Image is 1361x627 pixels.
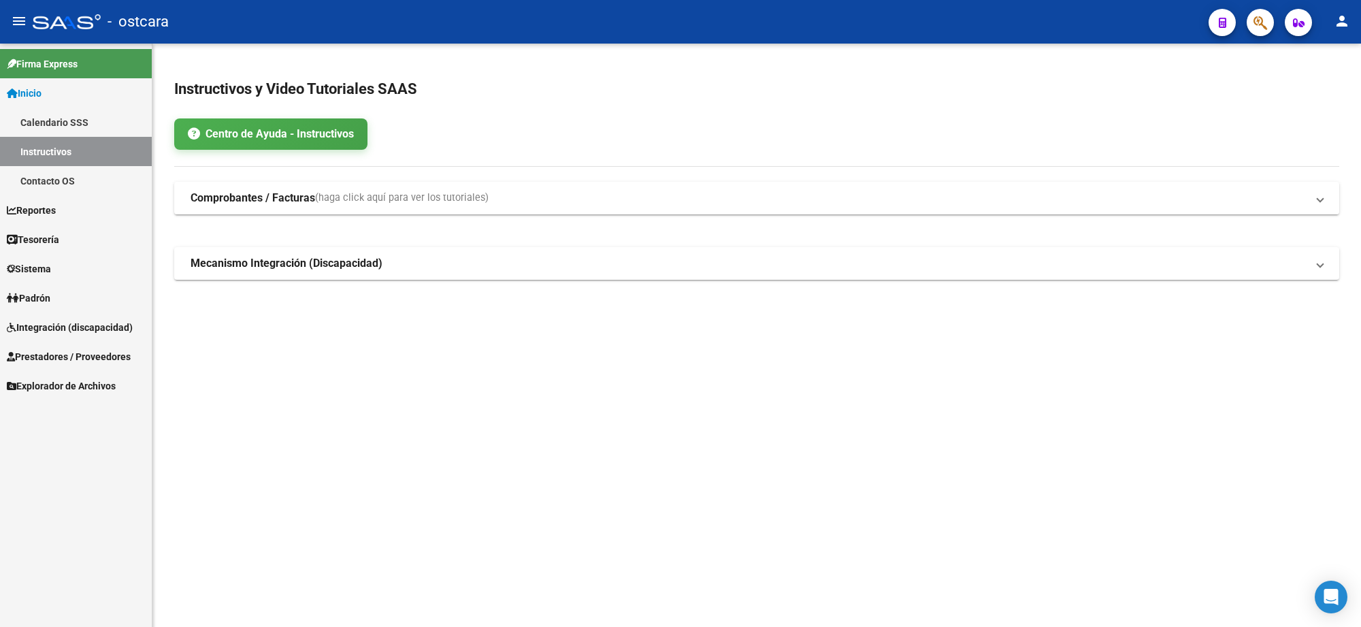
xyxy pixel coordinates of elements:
span: Padrón [7,291,50,306]
span: Prestadores / Proveedores [7,349,131,364]
div: Open Intercom Messenger [1315,581,1347,613]
span: Inicio [7,86,42,101]
span: - ostcara [108,7,169,37]
strong: Mecanismo Integración (Discapacidad) [191,256,382,271]
a: Centro de Ayuda - Instructivos [174,118,367,150]
mat-icon: menu [11,13,27,29]
h2: Instructivos y Video Tutoriales SAAS [174,76,1339,102]
span: Firma Express [7,57,78,71]
mat-expansion-panel-header: Comprobantes / Facturas(haga click aquí para ver los tutoriales) [174,182,1339,214]
span: (haga click aquí para ver los tutoriales) [315,191,489,206]
span: Tesorería [7,232,59,247]
strong: Comprobantes / Facturas [191,191,315,206]
span: Integración (discapacidad) [7,320,133,335]
span: Explorador de Archivos [7,379,116,393]
span: Reportes [7,203,56,218]
span: Sistema [7,261,51,276]
mat-expansion-panel-header: Mecanismo Integración (Discapacidad) [174,247,1339,280]
mat-icon: person [1334,13,1350,29]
